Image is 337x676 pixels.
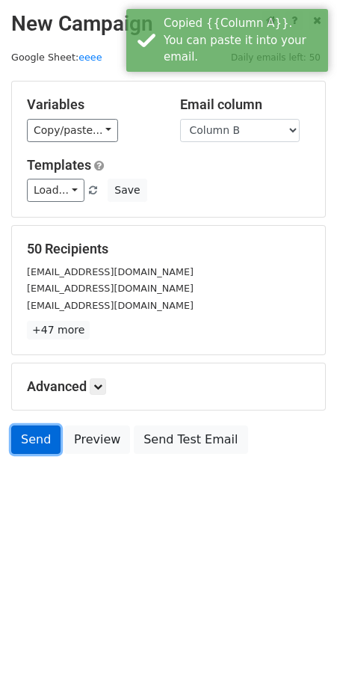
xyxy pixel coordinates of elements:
iframe: Chat Widget [262,604,337,676]
small: [EMAIL_ADDRESS][DOMAIN_NAME] [27,283,194,294]
h5: Variables [27,96,158,113]
a: Send Test Email [134,425,247,454]
a: Load... [27,179,84,202]
h5: 50 Recipients [27,241,310,257]
div: Copied {{Column A}}. You can paste it into your email. [164,15,322,66]
h2: New Campaign [11,11,326,37]
h5: Email column [180,96,311,113]
a: Copy/paste... [27,119,118,142]
a: Templates [27,157,91,173]
button: Save [108,179,146,202]
a: +47 more [27,321,90,339]
a: eeee [78,52,102,63]
h5: Advanced [27,378,310,395]
small: Google Sheet: [11,52,102,63]
small: [EMAIL_ADDRESS][DOMAIN_NAME] [27,300,194,311]
a: Send [11,425,61,454]
small: [EMAIL_ADDRESS][DOMAIN_NAME] [27,266,194,277]
a: Preview [64,425,130,454]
